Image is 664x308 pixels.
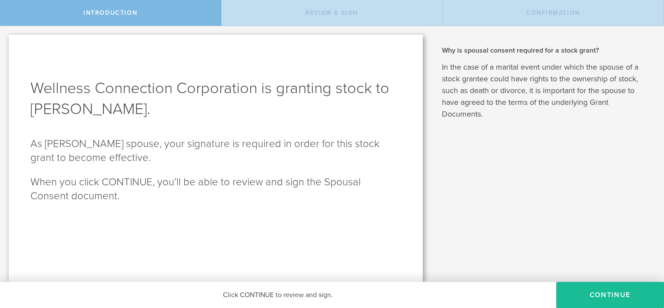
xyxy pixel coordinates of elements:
[30,78,401,120] h1: Wellness Connection Corporation is granting stock to [PERSON_NAME].
[526,9,580,17] span: Confirmation
[30,137,401,165] p: As [PERSON_NAME] spouse, your signature is required in order for this stock grant to become effec...
[442,46,651,55] h2: Why is spousal consent required for a stock grant?
[442,61,651,120] p: In the case of a marital event under which the spouse of a stock grantee could have rights to the...
[30,175,401,203] p: When you click CONTINUE, you’ll be able to review and sign the Spousal Consent document.
[556,282,664,308] button: CONTINUE
[83,9,137,17] span: Introduction
[305,9,358,17] span: Review & Sign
